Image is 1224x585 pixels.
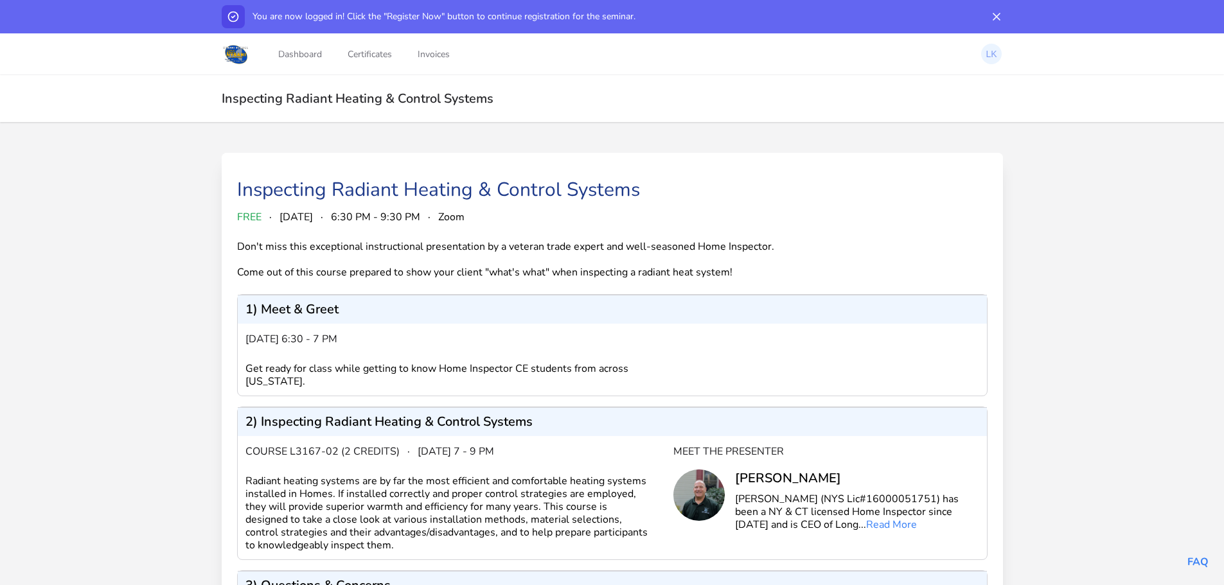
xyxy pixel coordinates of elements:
span: [DATE] 7 - 9 pm [418,444,494,459]
span: Course L3167-02 (2 credits) [245,444,400,459]
span: [DATE] 6:30 - 7 pm [245,331,337,347]
span: [DATE] [279,209,313,225]
span: Zoom [438,209,465,225]
div: Inspecting Radiant Heating & Control Systems [237,179,640,202]
button: Dismiss [985,5,1008,28]
span: 6:30 PM - 9:30 PM [331,209,420,225]
h2: Inspecting Radiant Heating & Control Systems [222,91,1003,107]
span: · [407,444,410,459]
span: · [428,209,430,225]
div: [PERSON_NAME] [735,469,979,487]
p: You are now logged in! Click the "Register Now" button to continue registration for the seminar. [253,10,635,23]
p: 1) Meet & Greet [245,303,339,316]
a: FAQ [1187,555,1209,569]
a: Invoices [415,33,452,75]
div: Radiant heating systems are by far the most efficient and comfortable heating systems installed i... [245,475,673,552]
img: Logo [222,42,251,65]
p: [PERSON_NAME] (NYS Lic#16000051751) has been a NY & CT licensed Home Inspector since [DATE] and i... [735,493,979,531]
span: · [269,209,272,225]
span: FREE [237,209,262,225]
div: Get ready for class while getting to know Home Inspector CE students from across [US_STATE]. [245,362,673,388]
div: Meet the Presenter [673,444,979,459]
span: · [321,209,323,225]
a: Certificates [345,33,395,75]
img: Chris Long [673,469,725,521]
div: Don't miss this exceptional instructional presentation by a veteran trade expert and well-seasone... [237,240,800,279]
img: Lance kotash [981,44,1002,64]
a: Dashboard [276,33,324,75]
a: Read More [866,518,917,532]
p: 2) Inspecting Radiant Heating & Control Systems [245,415,533,428]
